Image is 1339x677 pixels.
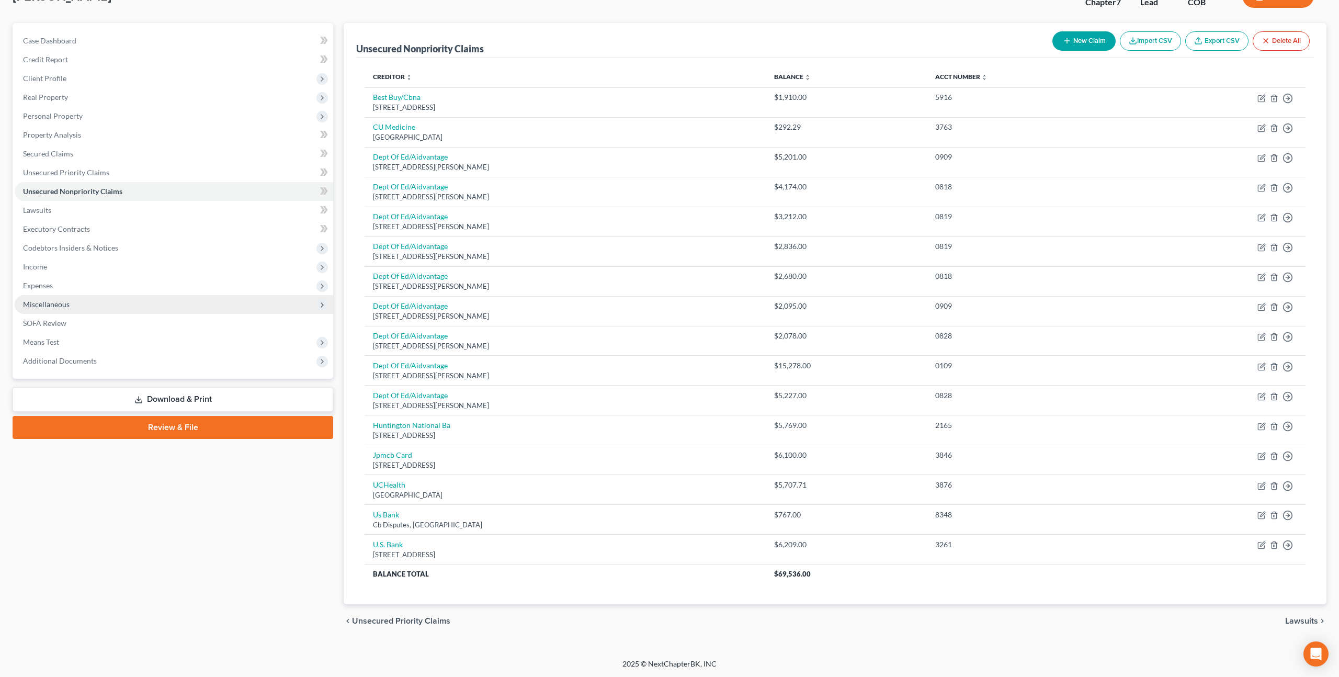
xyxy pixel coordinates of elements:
[1285,617,1326,625] button: Lawsuits chevron_right
[373,281,757,291] div: [STREET_ADDRESS][PERSON_NAME]
[774,390,918,401] div: $5,227.00
[935,211,1127,222] div: 0819
[935,241,1127,252] div: 0819
[774,360,918,371] div: $15,278.00
[774,241,918,252] div: $2,836.00
[23,206,51,215] span: Lawsuits
[373,550,757,560] div: [STREET_ADDRESS]
[13,387,333,412] a: Download & Print
[1185,31,1249,51] a: Export CSV
[774,331,918,341] div: $2,078.00
[356,42,484,55] div: Unsecured Nonpriority Claims
[1303,641,1329,667] div: Open Intercom Messenger
[23,111,83,120] span: Personal Property
[15,182,333,201] a: Unsecured Nonpriority Claims
[774,271,918,281] div: $2,680.00
[1285,617,1318,625] span: Lawsuits
[935,73,988,81] a: Acct Number unfold_more
[935,331,1127,341] div: 0828
[23,356,97,365] span: Additional Documents
[13,416,333,439] a: Review & File
[935,539,1127,550] div: 3261
[935,122,1127,132] div: 3763
[774,480,918,490] div: $5,707.71
[406,74,412,81] i: unfold_more
[373,272,448,280] a: Dept Of Ed/Aidvantage
[981,74,988,81] i: unfold_more
[774,122,918,132] div: $292.29
[1318,617,1326,625] i: chevron_right
[373,361,448,370] a: Dept Of Ed/Aidvantage
[373,242,448,251] a: Dept Of Ed/Aidvantage
[373,252,757,262] div: [STREET_ADDRESS][PERSON_NAME]
[15,220,333,239] a: Executory Contracts
[373,540,403,549] a: U.S. Bank
[935,360,1127,371] div: 0109
[373,401,757,411] div: [STREET_ADDRESS][PERSON_NAME]
[935,301,1127,311] div: 0909
[774,420,918,431] div: $5,769.00
[774,539,918,550] div: $6,209.00
[23,300,70,309] span: Miscellaneous
[23,130,81,139] span: Property Analysis
[373,460,757,470] div: [STREET_ADDRESS]
[15,126,333,144] a: Property Analysis
[15,163,333,182] a: Unsecured Priority Claims
[373,490,757,500] div: [GEOGRAPHIC_DATA]
[23,319,66,328] span: SOFA Review
[1253,31,1310,51] button: Delete All
[774,152,918,162] div: $5,201.00
[344,617,450,625] button: chevron_left Unsecured Priority Claims
[373,122,415,131] a: CU Medicine
[774,301,918,311] div: $2,095.00
[373,520,757,530] div: Cb Disputes, [GEOGRAPHIC_DATA]
[935,420,1127,431] div: 2165
[373,301,448,310] a: Dept Of Ed/Aidvantage
[23,337,59,346] span: Means Test
[935,480,1127,490] div: 3876
[23,149,73,158] span: Secured Claims
[373,450,412,459] a: Jpmcb Card
[1052,31,1116,51] button: New Claim
[23,262,47,271] span: Income
[23,74,66,83] span: Client Profile
[373,222,757,232] div: [STREET_ADDRESS][PERSON_NAME]
[804,74,811,81] i: unfold_more
[373,311,757,321] div: [STREET_ADDRESS][PERSON_NAME]
[373,192,757,202] div: [STREET_ADDRESS][PERSON_NAME]
[23,281,53,290] span: Expenses
[935,152,1127,162] div: 0909
[373,331,448,340] a: Dept Of Ed/Aidvantage
[373,510,399,519] a: Us Bank
[352,617,450,625] span: Unsecured Priority Claims
[774,570,811,578] span: $69,536.00
[15,144,333,163] a: Secured Claims
[15,201,333,220] a: Lawsuits
[373,152,448,161] a: Dept Of Ed/Aidvantage
[774,73,811,81] a: Balance unfold_more
[935,390,1127,401] div: 0828
[23,187,122,196] span: Unsecured Nonpriority Claims
[344,617,352,625] i: chevron_left
[935,450,1127,460] div: 3846
[23,243,118,252] span: Codebtors Insiders & Notices
[373,480,405,489] a: UCHealth
[774,450,918,460] div: $6,100.00
[373,212,448,221] a: Dept Of Ed/Aidvantage
[373,371,757,381] div: [STREET_ADDRESS][PERSON_NAME]
[15,31,333,50] a: Case Dashboard
[373,421,450,430] a: Huntington National Ba
[365,565,766,583] th: Balance Total
[774,510,918,520] div: $767.00
[373,182,448,191] a: Dept Of Ed/Aidvantage
[373,103,757,112] div: [STREET_ADDRESS]
[23,93,68,101] span: Real Property
[373,132,757,142] div: [GEOGRAPHIC_DATA]
[935,182,1127,192] div: 0818
[935,510,1127,520] div: 8348
[15,50,333,69] a: Credit Report
[935,271,1127,281] div: 0818
[373,431,757,441] div: [STREET_ADDRESS]
[774,182,918,192] div: $4,174.00
[15,314,333,333] a: SOFA Review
